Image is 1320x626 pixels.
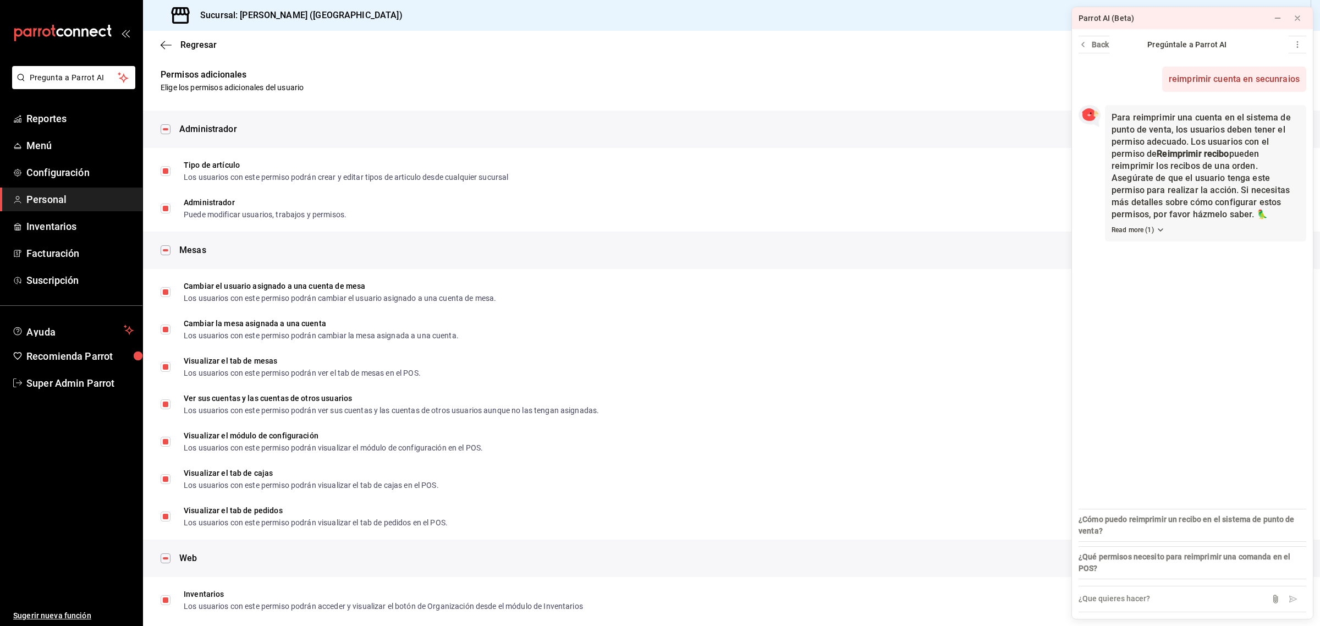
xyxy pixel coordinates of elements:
[1092,39,1109,51] span: Back
[13,610,134,622] span: Sugerir nueva función
[184,369,421,377] div: Los usuarios con este permiso podrán ver el tab de mesas en el POS.
[26,165,134,180] span: Configuración
[26,111,134,126] span: Reportes
[184,469,439,477] div: Visualizar el tab de cajas
[1112,225,1165,235] button: Read more (1)
[143,68,1320,82] h6: Permisos adicionales
[30,72,118,84] span: Pregunta a Parrot AI
[12,66,135,89] button: Pregunta a Parrot AI
[26,376,134,391] span: Super Admin Parrot
[184,320,459,327] div: Cambiar la mesa asignada a una cuenta
[1079,13,1134,24] div: Parrot AI (Beta)
[179,244,206,257] span: Mesas
[26,246,134,261] span: Facturación
[1079,36,1109,53] button: Back
[184,211,346,218] div: Puede modificar usuarios, trabajos y permisos.
[184,432,483,440] div: Visualizar el módulo de configuración
[184,294,496,302] div: Los usuarios con este permiso podrán cambiar el usuario asignado a una cuenta de mesa.
[143,82,1320,93] p: Elige los permisos adicionales del usuario
[184,282,496,290] div: Cambiar el usuario asignado a una cuenta de mesa
[184,332,459,339] div: Los usuarios con este permiso podrán cambiar la mesa asignada a una cuenta.
[1079,551,1306,574] span: ¿Qué permisos necesito para reimprimir una comanda en el POS?
[1079,546,1306,579] button: ¿Qué permisos necesito para reimprimir una comanda en el POS?
[184,602,583,610] div: Los usuarios con este permiso podrán acceder y visualizar el botón de Organización desde el módul...
[184,507,448,514] div: Visualizar el tab de pedidos
[26,349,134,364] span: Recomienda Parrot
[184,407,599,414] div: Los usuarios con este permiso podrán ver sus cuentas y las cuentas de otros usuarios aunque no la...
[184,394,599,402] div: Ver sus cuentas y las cuentas de otros usuarios
[179,552,197,565] span: Web
[26,138,134,153] span: Menú
[121,29,130,37] button: open_drawer_menu
[184,519,448,526] div: Los usuarios con este permiso podrán visualizar el tab de pedidos en el POS.
[184,357,421,365] div: Visualizar el tab de mesas
[26,323,119,337] span: Ayuda
[1109,39,1265,51] div: Pregúntale a Parrot AI
[1079,509,1306,542] button: ¿Cómo puedo reimprimir un recibo en el sistema de punto de venta?
[179,123,237,136] span: Administrador
[161,40,217,50] button: Regresar
[26,219,134,234] span: Inventarios
[1112,112,1300,221] p: Para reimprimir una cuenta en el sistema de punto de venta, los usuarios deben tener el permiso a...
[184,590,583,598] div: Inventarios
[1079,514,1306,537] span: ¿Cómo puedo reimprimir un recibo en el sistema de punto de venta?
[1169,73,1300,85] span: reimprimir cuenta en secunraios
[184,444,483,452] div: Los usuarios con este permiso podrán visualizar el módulo de configuración en el POS.
[184,481,439,489] div: Los usuarios con este permiso podrán visualizar el tab de cajas en el POS.
[184,199,346,206] div: Administrador
[180,40,217,50] span: Regresar
[184,173,508,181] div: Los usuarios con este permiso podrán crear y editar tipos de articulo desde cualquier sucursal
[26,273,134,288] span: Suscripción
[191,9,403,22] h3: Sucursal: [PERSON_NAME] ([GEOGRAPHIC_DATA])
[26,192,134,207] span: Personal
[184,161,508,169] div: Tipo de artículo
[1157,149,1229,159] strong: Reimprimir recibo
[8,80,135,91] a: Pregunta a Parrot AI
